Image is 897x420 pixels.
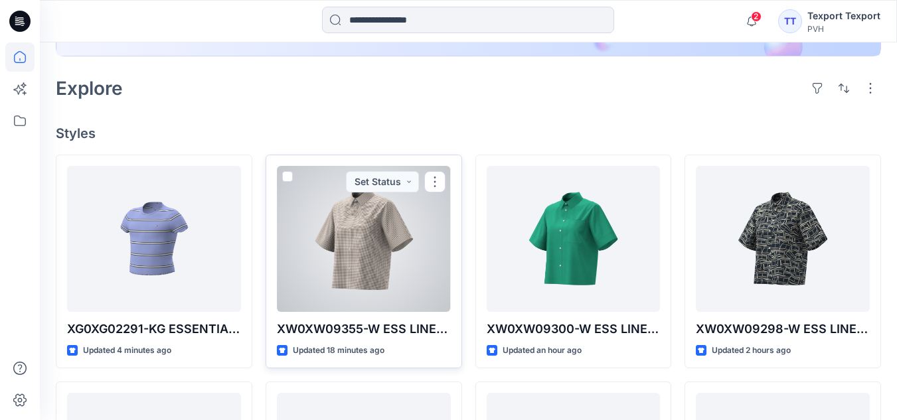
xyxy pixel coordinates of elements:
[67,320,241,338] p: XG0XG02291-KG ESSENTIAL RIP TOP SS-V01
[56,78,123,99] h2: Explore
[67,166,241,312] a: XG0XG02291-KG ESSENTIAL RIP TOP SS-V01
[503,344,582,358] p: Updated an hour ago
[83,344,171,358] p: Updated 4 minutes ago
[56,125,881,141] h4: Styles
[751,11,762,22] span: 2
[807,24,880,34] div: PVH
[277,166,451,312] a: XW0XW09355-W ESS LINEN SS SHIRT-GINGHAM-V01
[487,320,661,338] p: XW0XW09300-W ESS LINEN SS SHIRT-V01
[696,166,870,312] a: XW0XW09298-W ESS LINEN SS SHIRT-FLAG PRINT-V01
[807,8,880,24] div: Texport Texport
[696,320,870,338] p: XW0XW09298-W ESS LINEN SS SHIRT-FLAG PRINT-V01
[712,344,791,358] p: Updated 2 hours ago
[277,320,451,338] p: XW0XW09355-W ESS LINEN SS SHIRT-GINGHAM-V01
[778,9,802,33] div: TT
[487,166,661,312] a: XW0XW09300-W ESS LINEN SS SHIRT-V01
[293,344,384,358] p: Updated 18 minutes ago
